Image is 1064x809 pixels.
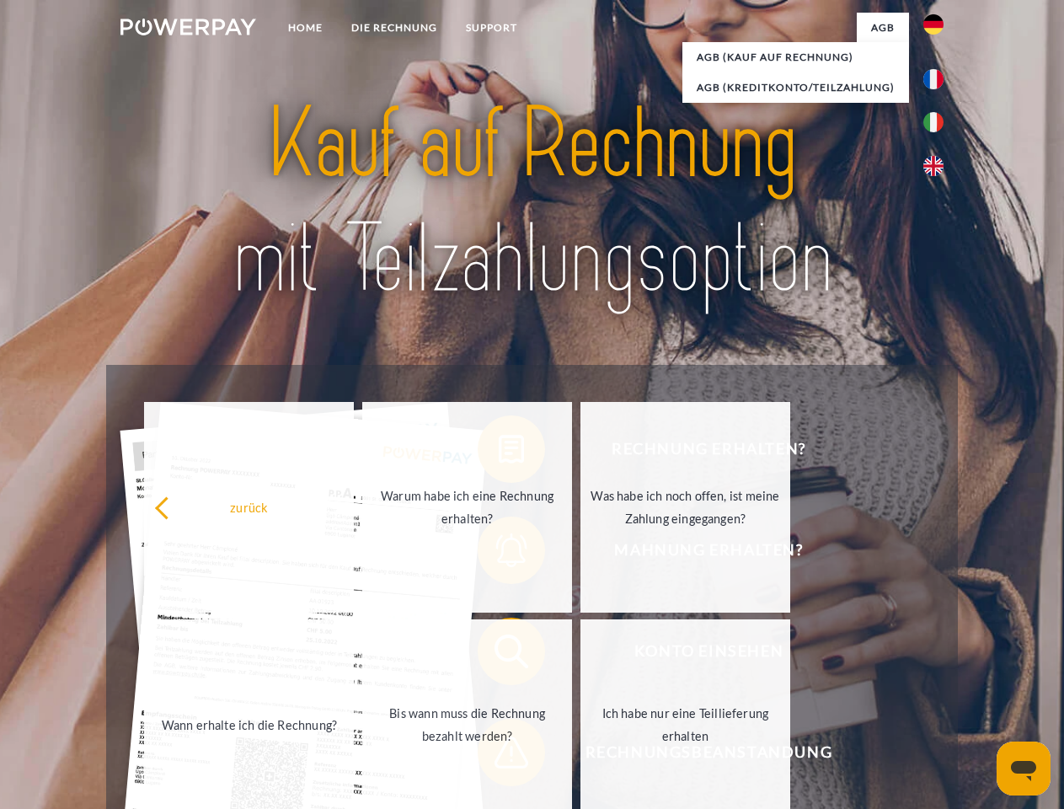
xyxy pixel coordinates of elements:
a: Home [274,13,337,43]
div: Bis wann muss die Rechnung bezahlt werden? [372,702,562,747]
img: en [923,156,944,176]
img: title-powerpay_de.svg [161,81,903,323]
a: Was habe ich noch offen, ist meine Zahlung eingegangen? [580,402,790,613]
img: logo-powerpay-white.svg [120,19,256,35]
img: it [923,112,944,132]
div: Warum habe ich eine Rechnung erhalten? [372,485,562,530]
a: AGB (Kreditkonto/Teilzahlung) [682,72,909,103]
div: Ich habe nur eine Teillieferung erhalten [591,702,780,747]
a: agb [857,13,909,43]
iframe: Schaltfläche zum Öffnen des Messaging-Fensters [997,742,1051,796]
div: Was habe ich noch offen, ist meine Zahlung eingegangen? [591,485,780,530]
a: AGB (Kauf auf Rechnung) [682,42,909,72]
img: de [923,14,944,35]
img: fr [923,69,944,89]
a: DIE RECHNUNG [337,13,452,43]
div: zurück [154,496,344,518]
a: SUPPORT [452,13,532,43]
div: Wann erhalte ich die Rechnung? [154,713,344,736]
